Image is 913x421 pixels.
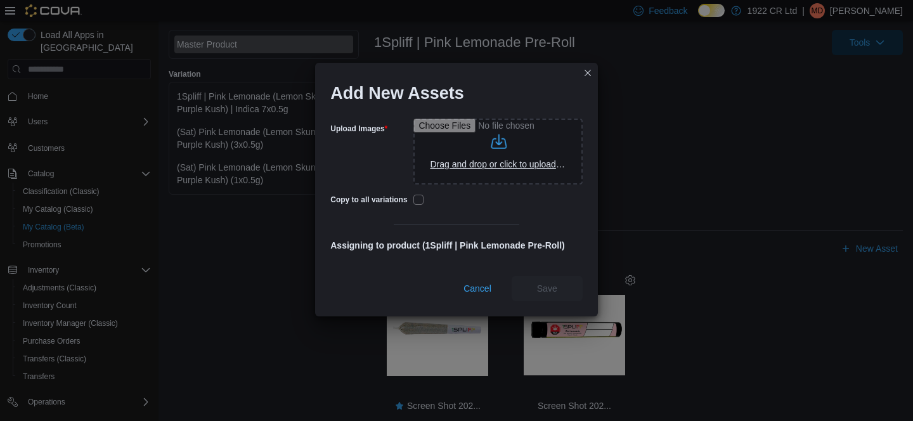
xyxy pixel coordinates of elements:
[330,240,583,250] h4: Assigning to product ( 1Spliff | Pink Lemonade Pre-Roll )
[330,83,464,103] h1: Add New Assets
[512,276,583,301] button: Save
[458,276,496,301] button: Cancel
[580,65,595,81] button: Closes this modal window
[537,282,557,295] span: Save
[330,124,387,134] label: Upload Images
[463,282,491,295] span: Cancel
[330,195,407,205] label: Copy to all variations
